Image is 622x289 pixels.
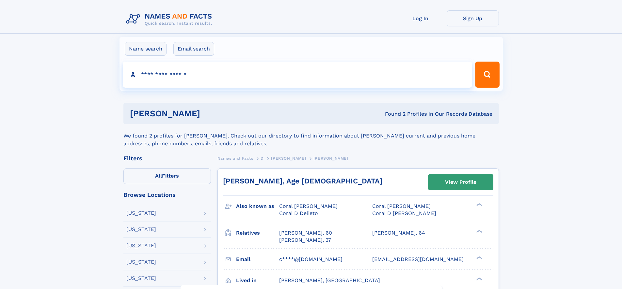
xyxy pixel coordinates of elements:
div: ❯ [475,277,483,281]
div: ❯ [475,229,483,233]
a: Log In [394,10,447,26]
button: Search Button [475,62,499,88]
div: Found 2 Profiles In Our Records Database [293,110,492,118]
div: ❯ [475,203,483,207]
div: [US_STATE] [126,259,156,265]
div: Browse Locations [123,192,211,198]
a: View Profile [428,174,493,190]
div: [US_STATE] [126,243,156,248]
span: [PERSON_NAME], [GEOGRAPHIC_DATA] [279,277,380,283]
span: Coral D [PERSON_NAME] [372,210,436,216]
a: [PERSON_NAME], 64 [372,229,425,237]
input: search input [123,62,472,88]
h3: Email [236,254,279,265]
span: [PERSON_NAME] [271,156,306,161]
div: Filters [123,155,211,161]
span: Coral [PERSON_NAME] [372,203,431,209]
div: [US_STATE] [126,276,156,281]
h3: Relatives [236,227,279,238]
h1: [PERSON_NAME] [130,109,293,118]
h3: Also known as [236,201,279,212]
label: Name search [125,42,167,56]
label: Filters [123,168,211,184]
div: We found 2 profiles for [PERSON_NAME]. Check out our directory to find information about [PERSON_... [123,124,499,148]
div: [US_STATE] [126,227,156,232]
a: [PERSON_NAME] [271,154,306,162]
a: Names and Facts [217,154,253,162]
span: D [261,156,264,161]
a: Sign Up [447,10,499,26]
span: Coral [PERSON_NAME] [279,203,338,209]
span: Coral D Delieto [279,210,318,216]
a: [PERSON_NAME], 60 [279,229,332,237]
div: ❯ [475,255,483,260]
img: Logo Names and Facts [123,10,217,28]
h3: Lived in [236,275,279,286]
span: [PERSON_NAME] [313,156,348,161]
a: [PERSON_NAME], 37 [279,237,331,244]
a: D [261,154,264,162]
label: Email search [173,42,214,56]
div: View Profile [445,175,476,190]
a: [PERSON_NAME], Age [DEMOGRAPHIC_DATA] [223,177,382,185]
span: [EMAIL_ADDRESS][DOMAIN_NAME] [372,256,464,262]
span: All [155,173,162,179]
div: [US_STATE] [126,210,156,216]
